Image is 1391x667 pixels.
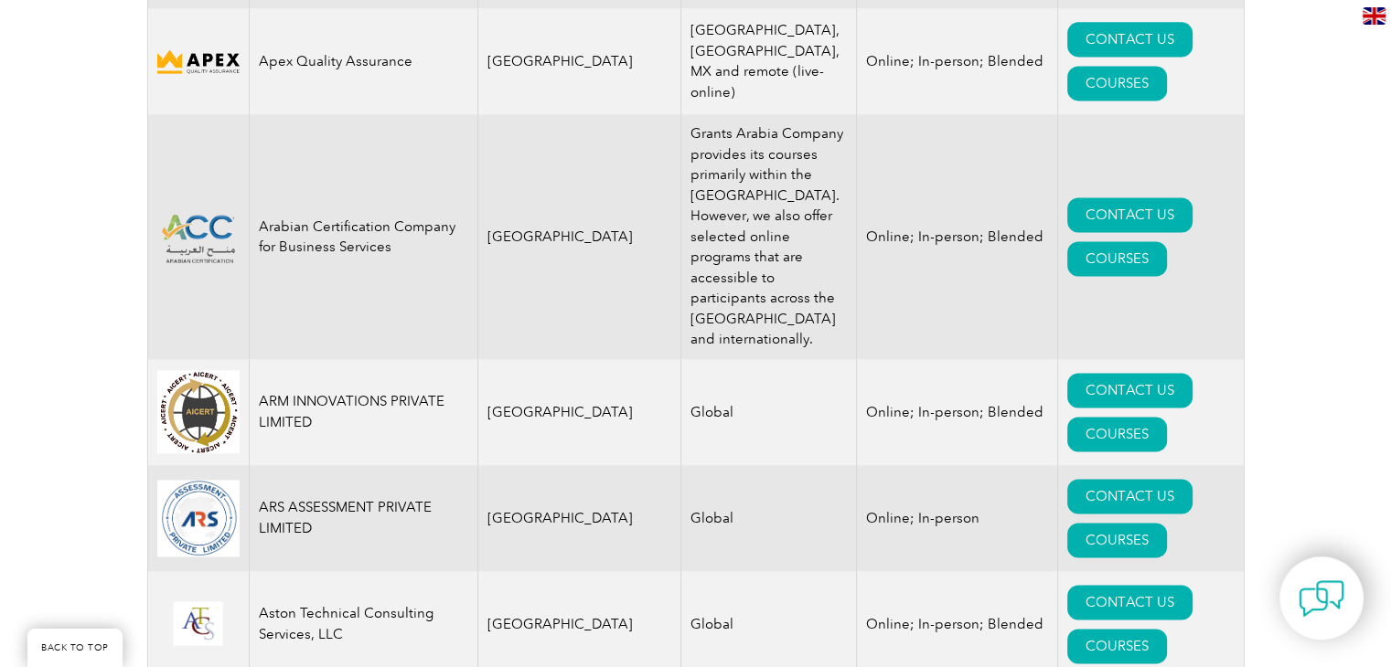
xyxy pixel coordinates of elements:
[249,8,477,114] td: Apex Quality Assurance
[1363,7,1386,25] img: en
[477,465,681,571] td: [GEOGRAPHIC_DATA]
[249,114,477,359] td: Arabian Certification Company for Business Services
[681,465,857,571] td: Global
[1067,629,1167,663] a: COURSES
[1299,576,1344,621] img: contact-chat.png
[477,359,681,465] td: [GEOGRAPHIC_DATA]
[157,370,240,453] img: d4f7149c-8dc9-ef11-a72f-002248108aed-logo.jpg
[157,480,240,556] img: 509b7a2e-6565-ed11-9560-0022481565fd-logo.png
[681,359,857,465] td: Global
[1067,479,1193,513] a: CONTACT US
[857,8,1058,114] td: Online; In-person; Blended
[1067,417,1167,451] a: COURSES
[157,206,240,266] img: 492f51fa-3263-f011-bec1-000d3acb86eb-logo.png
[249,465,477,571] td: ARS ASSESSMENT PRIVATE LIMITED
[1067,373,1193,408] a: CONTACT US
[1067,241,1167,276] a: COURSES
[27,629,123,667] a: BACK TO TOP
[477,114,681,359] td: [GEOGRAPHIC_DATA]
[157,47,240,77] img: cdfe6d45-392f-f011-8c4d-000d3ad1ee32-logo.png
[1067,523,1167,557] a: COURSES
[857,465,1058,571] td: Online; In-person
[157,601,240,646] img: ce24547b-a6e0-e911-a812-000d3a795b83-logo.png
[857,359,1058,465] td: Online; In-person; Blended
[681,8,857,114] td: [GEOGRAPHIC_DATA], [GEOGRAPHIC_DATA], MX and remote (live-online)
[477,8,681,114] td: [GEOGRAPHIC_DATA]
[857,114,1058,359] td: Online; In-person; Blended
[1067,585,1193,619] a: CONTACT US
[249,359,477,465] td: ARM INNOVATIONS PRIVATE LIMITED
[1067,197,1193,232] a: CONTACT US
[1067,22,1193,57] a: CONTACT US
[681,114,857,359] td: Grants Arabia Company provides its courses primarily within the [GEOGRAPHIC_DATA]. However, we al...
[1067,66,1167,101] a: COURSES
